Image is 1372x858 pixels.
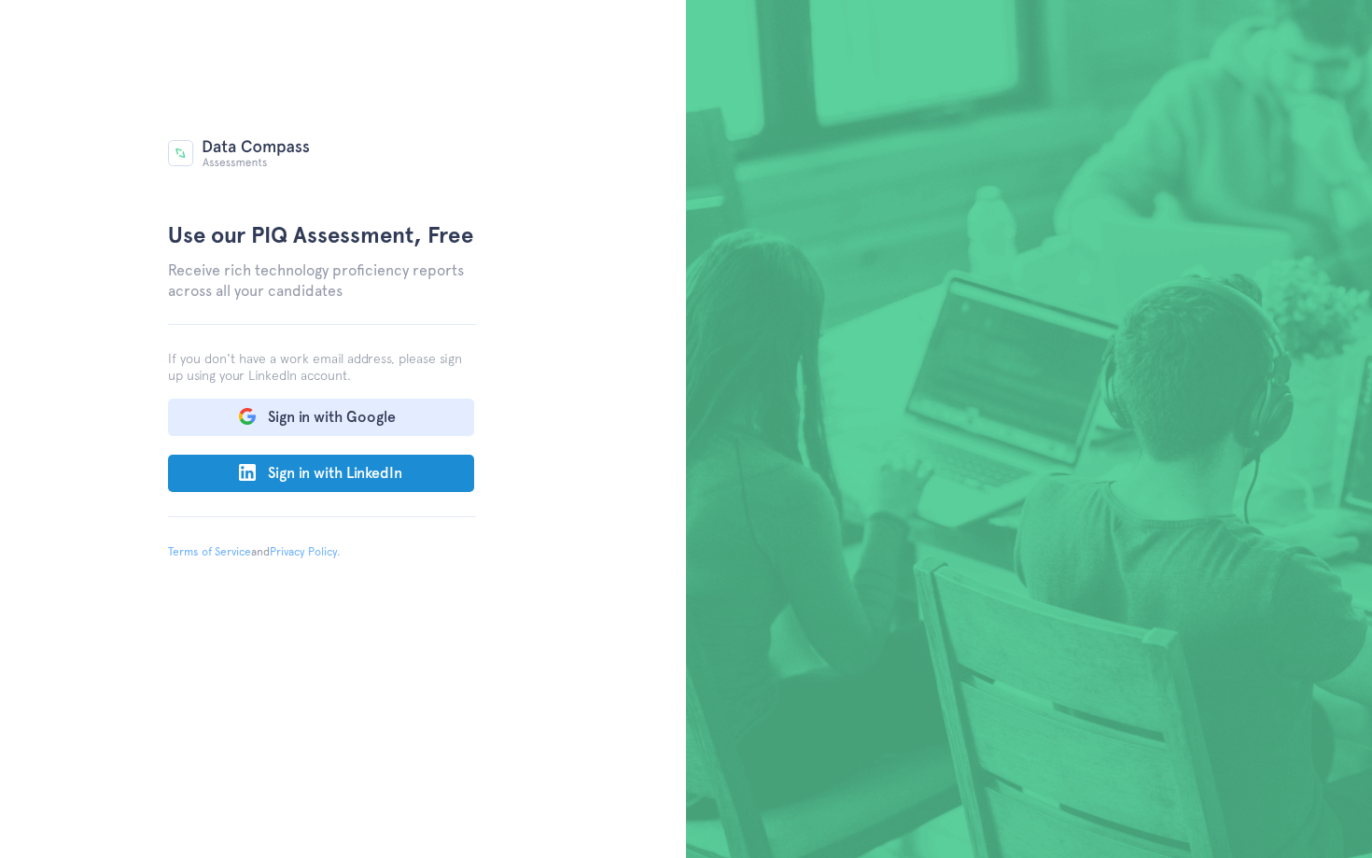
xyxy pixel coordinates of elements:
[168,260,476,302] h2: Receive rich technology proficiency reports across all your candidates
[168,455,474,492] button: Sign in with LinkedIn
[168,219,476,251] h1: Use our PIQ Assessment, Free
[168,516,476,608] p: and
[168,545,251,558] a: Terms of Service
[270,545,341,558] a: Privacy Policy.
[168,399,474,436] button: Sign in with Google
[168,140,310,167] img: Data Compass Assessment
[168,324,476,384] p: If you don't have a work email address, please sign up using your LinkedIn account.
